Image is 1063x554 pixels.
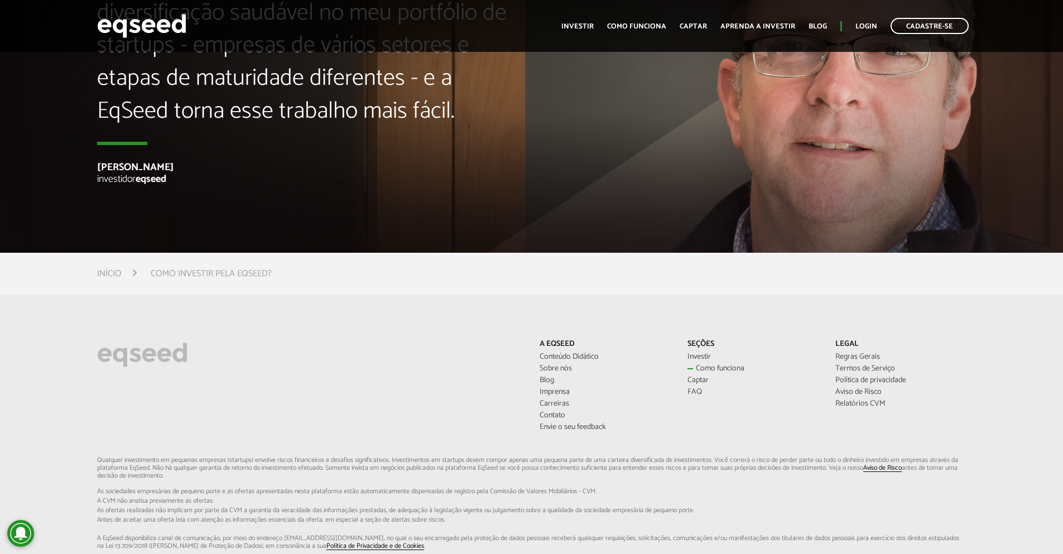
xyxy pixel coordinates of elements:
[540,365,671,373] a: Sobre nós
[687,365,819,373] a: Como funciona
[97,174,523,186] p: investidor
[151,266,272,281] li: Como Investir pela EqSeed?
[687,340,819,349] p: Seções
[835,377,966,384] a: Política de privacidade
[136,171,166,187] strong: eqseed
[97,456,966,551] p: Qualquer investimento em pequenas empresas (startups) envolve riscos financeiros e desafios signi...
[540,423,671,431] a: Envie o seu feedback
[687,388,819,396] a: FAQ
[540,412,671,420] a: Contato
[863,465,902,472] a: Aviso de Risco
[809,23,827,30] a: Blog
[680,23,707,30] a: Captar
[835,388,966,396] a: Aviso de Risco
[97,517,966,523] span: Antes de aceitar uma oferta leia com atenção as informações essenciais da oferta, em especial...
[326,543,424,550] a: Política de Privacidade e de Cookies
[855,23,877,30] a: Login
[687,353,819,361] a: Investir
[835,353,966,361] a: Regras Gerais
[540,353,671,361] a: Conteúdo Didático
[97,11,186,41] img: EqSeed
[835,365,966,373] a: Termos de Serviço
[891,18,969,34] a: Cadastre-se
[687,377,819,384] a: Captar
[607,23,666,30] a: Como funciona
[97,162,523,174] p: [PERSON_NAME]
[540,340,671,349] p: A EqSeed
[97,498,966,504] span: A CVM não analisa previamente as ofertas.
[540,400,671,408] a: Carreiras
[97,507,966,514] span: As ofertas realizadas não implicam por parte da CVM a garantia da veracidade das informações p...
[97,340,187,370] img: EqSeed Logo
[540,377,671,384] a: Blog
[835,340,966,349] p: Legal
[561,23,594,30] a: Investir
[97,269,122,278] a: Início
[835,400,966,408] a: Relatórios CVM
[97,488,966,495] span: As sociedades empresárias de pequeno porte e as ofertas apresentadas nesta plataforma estão aut...
[720,23,795,30] a: Aprenda a investir
[540,388,671,396] a: Imprensa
